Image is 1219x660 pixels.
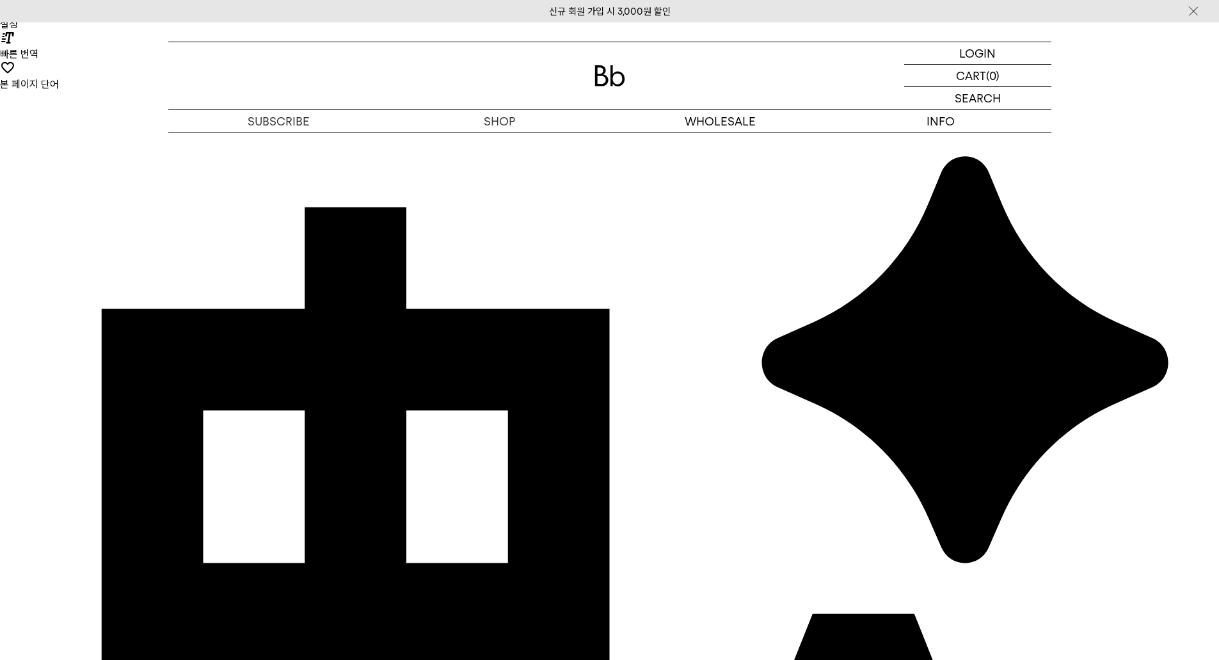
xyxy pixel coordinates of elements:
[904,42,1051,65] a: LOGIN
[610,110,831,133] p: WHOLESALE
[986,65,1000,86] p: (0)
[955,87,1001,109] p: SEARCH
[959,42,996,64] p: LOGIN
[956,65,986,86] p: CART
[904,65,1051,87] a: CART (0)
[594,65,625,86] img: 로고
[549,6,671,17] a: 신규 회원 가입 시 3,000원 할인
[168,110,389,133] a: SUBSCRIBE
[831,110,1051,133] p: INFO
[389,110,610,133] a: SHOP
